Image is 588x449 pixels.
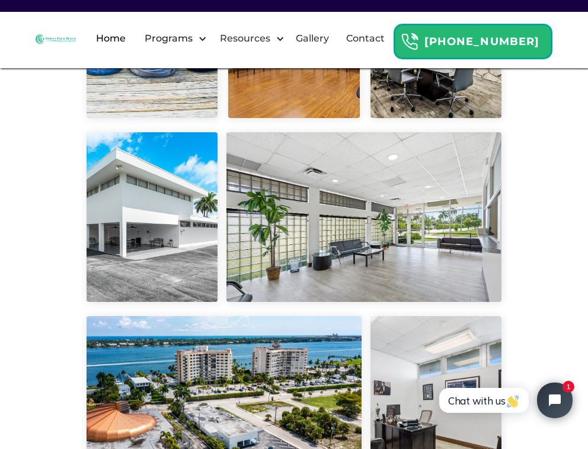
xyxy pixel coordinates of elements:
[142,31,196,46] div: Programs
[426,372,583,428] iframe: Tidio Chat
[289,20,336,58] a: Gallery
[217,31,273,46] div: Resources
[210,20,287,58] div: Resources
[394,18,552,59] a: Header Calendar Icons[PHONE_NUMBER]
[339,20,392,58] a: Contact
[135,20,210,58] div: Programs
[401,33,418,51] img: Header Calendar Icons
[424,35,539,48] strong: [PHONE_NUMBER]
[89,20,133,58] a: Home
